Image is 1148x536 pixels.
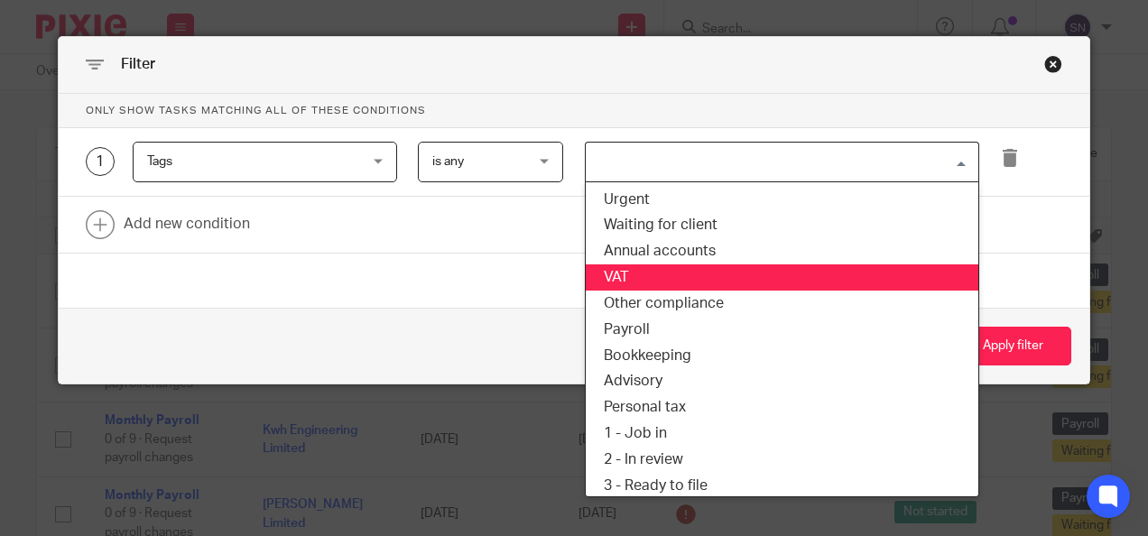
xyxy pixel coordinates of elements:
li: Personal tax [586,394,978,420]
li: Urgent [586,187,978,213]
li: VAT [586,264,978,291]
li: Annual accounts [586,238,978,264]
div: Search for option [585,142,979,182]
span: is any [432,155,464,168]
li: Bookkeeping [586,343,978,369]
li: 3 - Ready to file [586,473,978,499]
input: Search for option [588,146,968,178]
li: Waiting for client [586,212,978,238]
div: Close this dialog window [1044,55,1062,73]
li: Payroll [586,317,978,343]
li: 2 - In review [586,447,978,473]
button: Apply filter [955,327,1071,365]
li: 1 - Job in [586,420,978,447]
span: Filter [121,57,155,71]
li: Other compliance [586,291,978,317]
div: 1 [86,147,115,176]
span: Tags [147,155,172,168]
li: Advisory [586,368,978,394]
p: Only show tasks matching all of these conditions [59,94,1090,128]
